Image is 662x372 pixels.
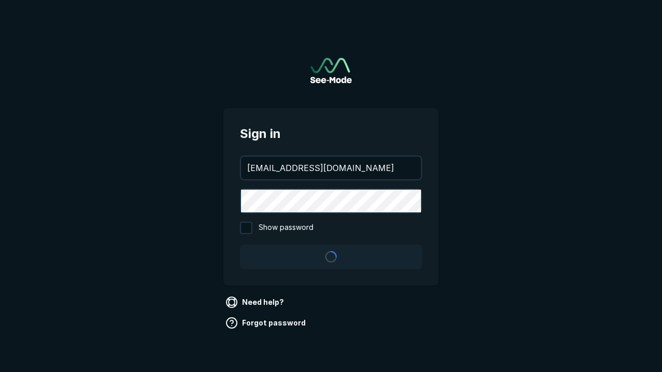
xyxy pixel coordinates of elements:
span: Show password [259,222,313,234]
a: Forgot password [223,315,310,331]
a: Go to sign in [310,58,352,83]
span: Sign in [240,125,422,143]
img: See-Mode Logo [310,58,352,83]
input: your@email.com [241,157,421,179]
a: Need help? [223,294,288,311]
